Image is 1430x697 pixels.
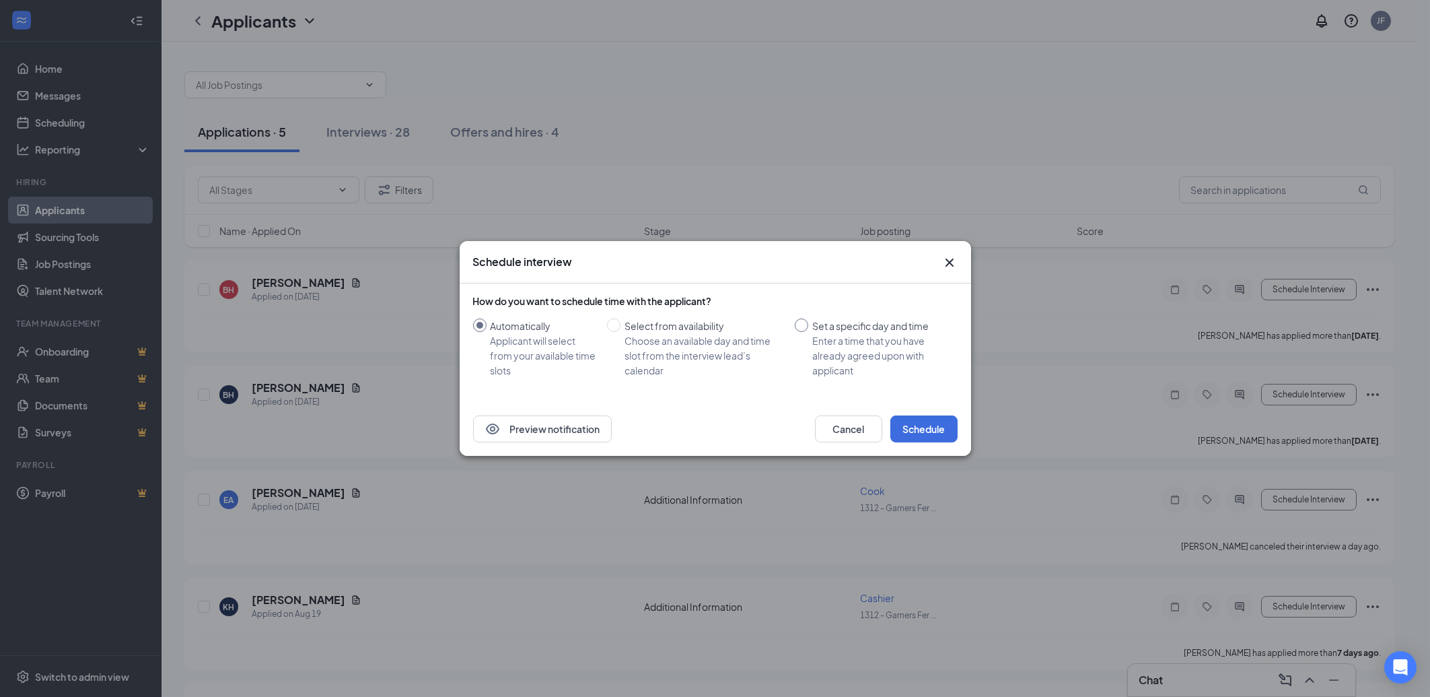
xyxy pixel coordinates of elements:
[941,255,958,271] button: Close
[890,416,958,442] button: Schedule
[491,319,596,333] div: Automatically
[485,421,501,437] svg: Eye
[624,319,784,333] div: Select from availability
[812,333,947,378] div: Enter a time that you have already agreed upon with applicant
[815,416,882,442] button: Cancel
[473,255,573,269] h3: Schedule interview
[473,294,958,308] div: How do you want to schedule time with the applicant?
[473,416,612,442] button: EyePreview notification
[812,319,947,333] div: Set a specific day and time
[941,255,958,271] svg: Cross
[1384,651,1417,684] div: Open Intercom Messenger
[624,333,784,378] div: Choose an available day and time slot from the interview lead’s calendar
[491,333,596,378] div: Applicant will select from your available time slots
